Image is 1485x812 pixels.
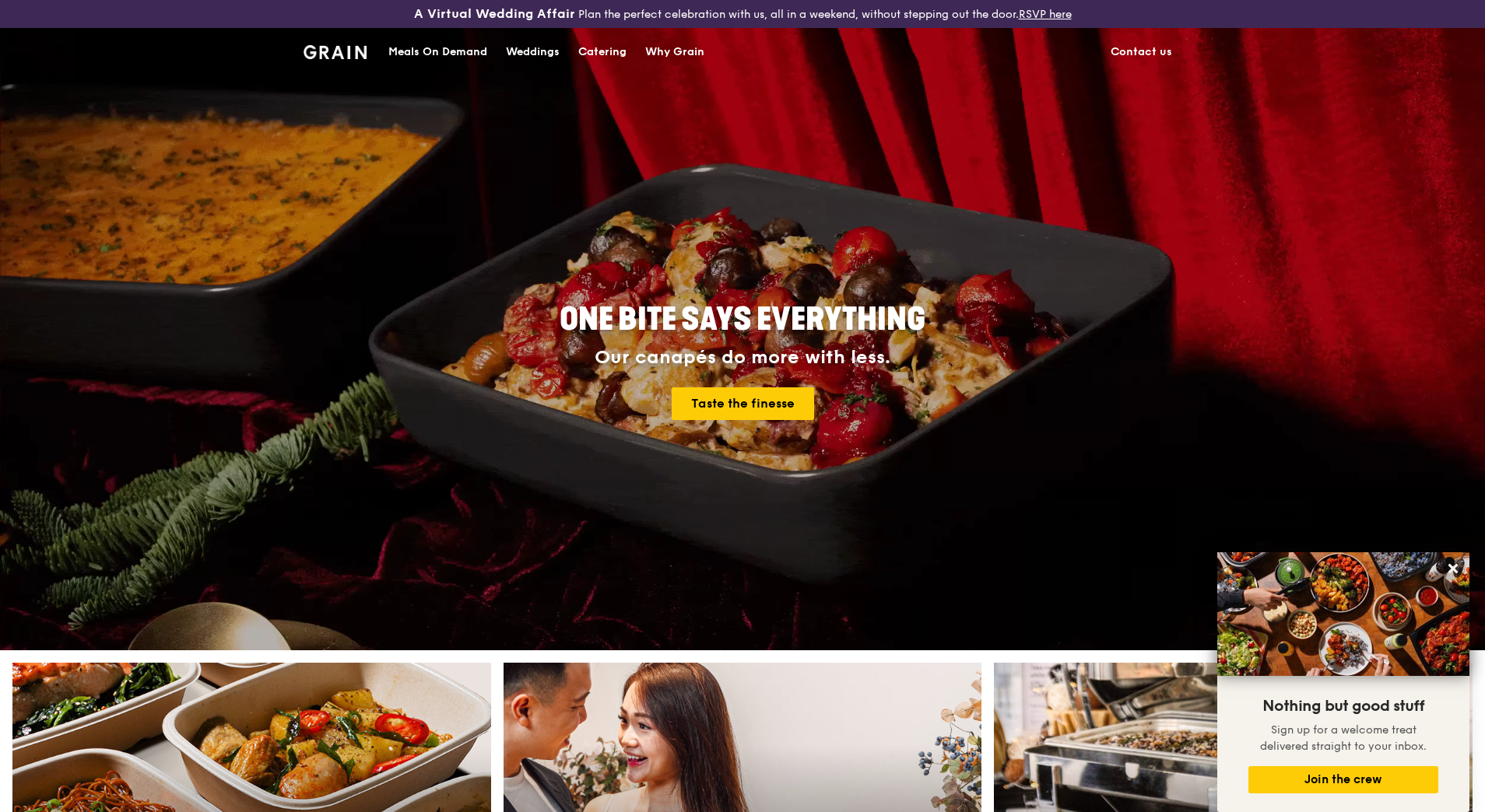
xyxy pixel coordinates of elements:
button: Close [1441,556,1466,581]
div: Our canapés do more with less. [462,347,1023,369]
a: Taste the finesse [672,387,814,420]
div: Weddings [506,29,560,75]
a: RSVP here [1019,8,1072,21]
span: Sign up for a welcome treat delivered straight to your inbox. [1260,723,1427,753]
a: Contact us [1101,29,1181,75]
a: Why Grain [636,29,714,75]
img: Grain [304,45,367,59]
a: Weddings [497,29,569,75]
span: Nothing but good stuff [1262,697,1424,716]
span: ONE BITE SAYS EVERYTHING [560,301,925,338]
img: DSC07876-Edit02-Large.jpeg [1217,552,1469,676]
div: Why Grain [645,29,704,75]
button: Join the crew [1248,766,1438,793]
div: Plan the perfect celebration with us, all in a weekend, without stepping out the door. [294,6,1191,22]
div: Catering [578,29,627,75]
a: GrainGrain [304,27,367,74]
h3: A Virtual Wedding Affair [414,6,575,22]
a: Catering [569,29,636,75]
div: Meals On Demand [388,29,487,75]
